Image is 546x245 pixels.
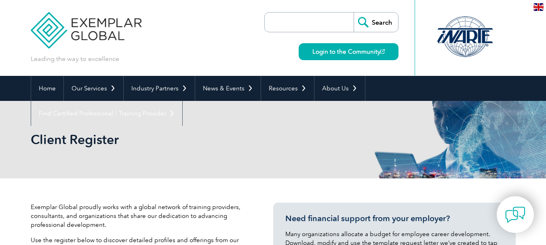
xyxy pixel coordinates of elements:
p: Exemplar Global proudly works with a global network of training providers, consultants, and organ... [31,203,249,229]
a: Resources [261,76,314,101]
img: contact-chat.png [505,205,525,225]
a: Find Certified Professional / Training Provider [31,101,182,126]
a: Home [31,76,63,101]
a: Login to the Community [299,43,398,60]
h3: Need financial support from your employer? [285,214,504,224]
a: News & Events [195,76,261,101]
h2: Client Register [31,133,370,146]
img: open_square.png [380,49,385,54]
a: Our Services [64,76,123,101]
p: Leading the way to excellence [31,54,119,63]
img: en [533,3,544,11]
a: About Us [314,76,365,101]
input: Search [354,13,398,32]
a: Industry Partners [124,76,195,101]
